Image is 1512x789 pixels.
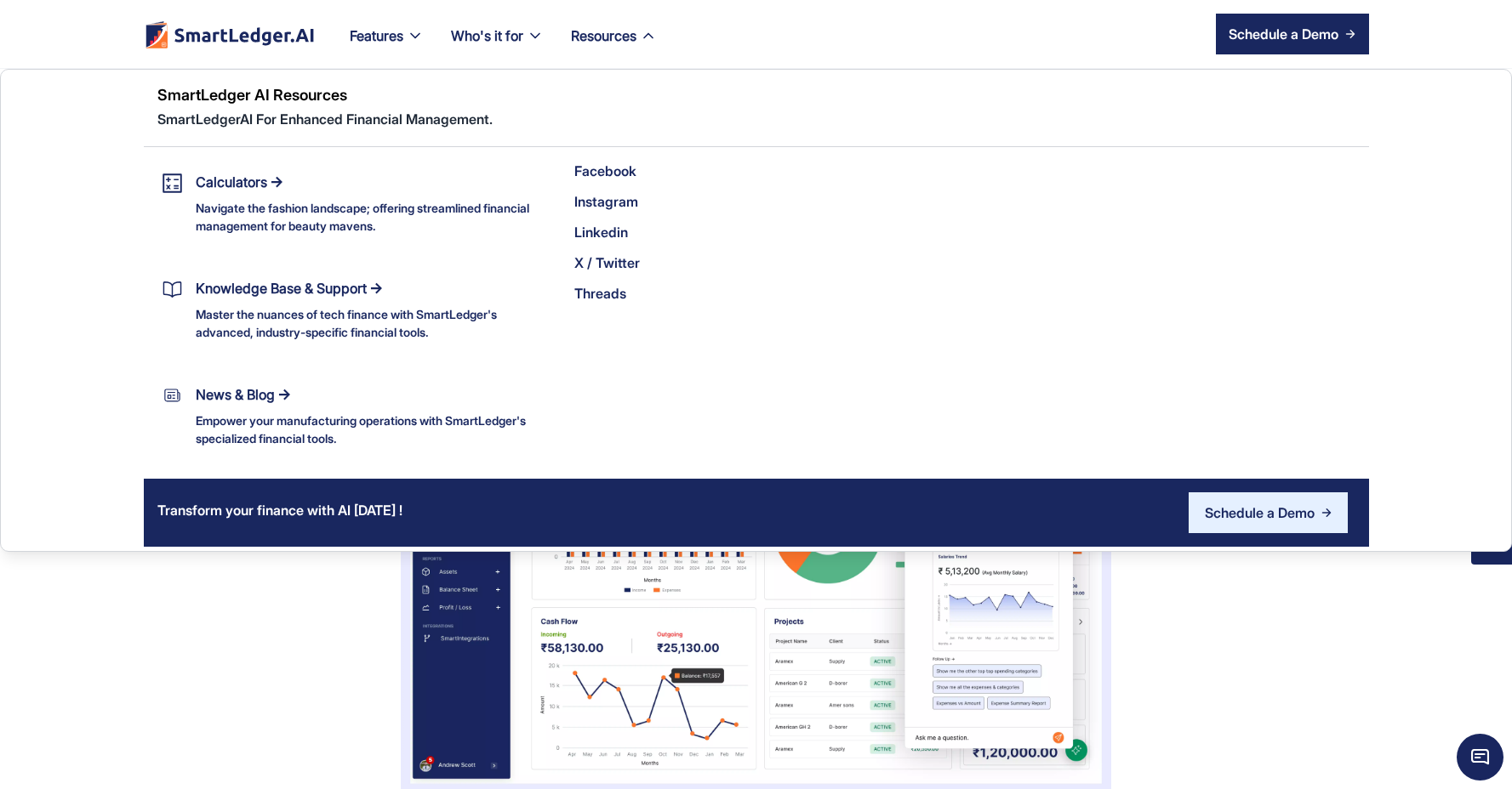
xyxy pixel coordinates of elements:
[1189,492,1348,533] a: Schedule a Demo
[574,159,636,183] div: Facebook
[1457,734,1503,780] span: Chat Widget
[574,251,640,275] div: X / Twitter
[1345,29,1355,39] img: arrow right icon
[144,485,416,542] div: Transform your finance with AI [DATE] !
[437,24,557,68] div: Who's it for
[336,24,437,68] div: Features
[1321,508,1332,518] img: Arrow Right Blue
[350,24,403,48] div: Features
[557,156,719,186] a: Facebook
[1216,14,1369,54] a: Schedule a Demo
[571,24,636,48] div: Resources
[157,107,1369,134] div: SmartLedgerAI For Enhanced Financial Management.
[152,266,541,368] a: Knowledge Base & SupportMaster the nuances of tech finance with SmartLedger's advanced, industry-...
[574,220,628,244] div: Linkedin
[574,281,626,305] div: Threads
[557,247,719,278] a: X / Twitter
[1229,24,1338,44] div: Schedule a Demo
[152,160,541,262] a: CalculatorsNavigate the fashion landscape; offering streamlined financial management for beauty m...
[144,20,316,48] a: home
[196,383,275,406] div: News & Blog
[557,186,719,217] a: Instagram
[196,412,531,447] div: Empower your manufacturing operations with SmartLedger's specialized financial tools.
[1205,502,1315,523] div: Schedule a Demo
[152,372,541,474] a: News & BlogEmpower your manufacturing operations with SmartLedger's specialized financial tools.
[451,24,523,48] div: Who's it for
[574,190,638,213] div: Instagram
[196,170,267,194] div: Calculators
[557,278,719,309] a: Threads
[144,20,316,48] img: footer logo
[557,24,670,68] div: Resources
[196,305,531,341] div: Master the nuances of tech finance with SmartLedger's advanced, industry-specific financial tools.
[196,199,531,235] div: Navigate the fashion landscape; offering streamlined financial management for beauty mavens.
[157,83,1369,107] div: SmartLedger AI Resources
[196,276,367,300] div: Knowledge Base & Support
[557,217,719,247] a: Linkedin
